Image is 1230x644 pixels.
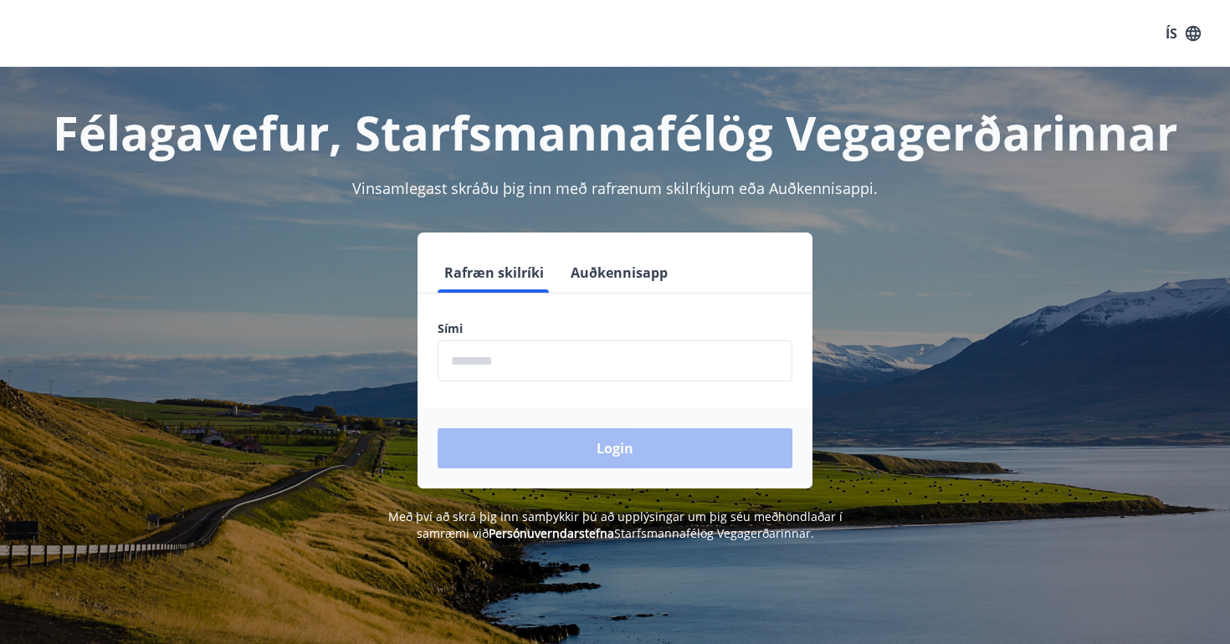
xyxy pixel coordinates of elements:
[1156,18,1210,49] button: ÍS
[489,525,614,541] a: Persónuverndarstefna
[438,253,551,293] button: Rafræn skilríki
[564,253,674,293] button: Auðkennisapp
[438,320,792,337] label: Sími
[352,178,878,198] span: Vinsamlegast skráðu þig inn með rafrænum skilríkjum eða Auðkennisappi.
[388,509,843,541] span: Með því að skrá þig inn samþykkir þú að upplýsingar um þig séu meðhöndlaðar í samræmi við Starfsm...
[33,100,1197,164] h1: Félagavefur, Starfsmannafélög Vegagerðarinnar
